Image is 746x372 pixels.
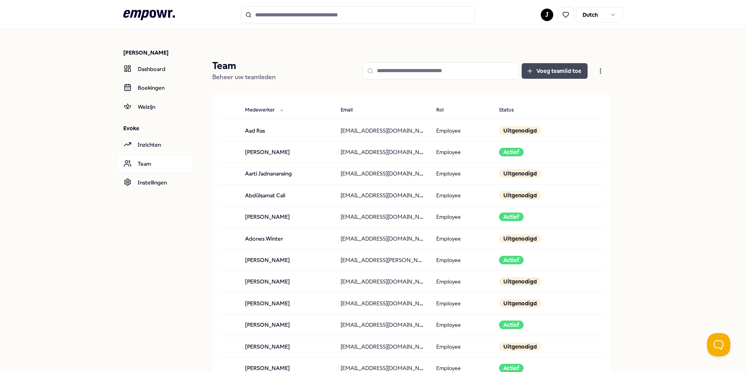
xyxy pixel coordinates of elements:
td: [EMAIL_ADDRESS][DOMAIN_NAME] [334,163,430,184]
p: [PERSON_NAME] [123,49,194,57]
button: Voeg teamlid toe [522,63,588,79]
a: Instellingen [117,173,194,192]
td: [EMAIL_ADDRESS][PERSON_NAME][DOMAIN_NAME] [334,249,430,271]
button: Email [334,103,368,118]
td: [PERSON_NAME] [239,141,334,163]
td: Aad Ras [239,120,334,141]
button: Rol [430,103,459,118]
div: Uitgenodigd [499,277,541,286]
td: [EMAIL_ADDRESS][DOMAIN_NAME] [334,206,430,228]
p: Team [212,60,276,72]
td: Employee [430,271,493,292]
td: Employee [430,228,493,249]
a: Team [117,154,194,173]
td: Employee [430,163,493,184]
td: [EMAIL_ADDRESS][DOMAIN_NAME] [334,120,430,141]
a: Welzijn [117,97,194,116]
div: Actief [499,256,524,264]
div: Actief [499,213,524,221]
span: Beheer uw teamleden [212,73,276,81]
div: Uitgenodigd [499,299,541,308]
td: Employee [430,184,493,206]
button: Open menu [591,63,610,79]
td: [EMAIL_ADDRESS][DOMAIN_NAME] [334,292,430,314]
td: Employee [430,249,493,271]
a: Inzichten [117,135,194,154]
input: Search for products, categories or subcategories [241,6,475,23]
a: Boekingen [117,78,194,97]
td: Adones Winter [239,228,334,249]
button: J [541,9,553,21]
button: Medewerker [239,103,290,118]
div: Uitgenodigd [499,126,541,135]
td: Employee [430,120,493,141]
td: Abdülsamat Cali [239,184,334,206]
td: [EMAIL_ADDRESS][DOMAIN_NAME] [334,141,430,163]
td: [PERSON_NAME] [239,271,334,292]
a: Dashboard [117,60,194,78]
td: [EMAIL_ADDRESS][DOMAIN_NAME] [334,184,430,206]
td: [PERSON_NAME] [239,292,334,314]
td: [EMAIL_ADDRESS][DOMAIN_NAME] [334,271,430,292]
iframe: Help Scout Beacon - Open [707,333,730,356]
div: Actief [499,321,524,329]
div: Uitgenodigd [499,234,541,243]
td: [PERSON_NAME] [239,206,334,228]
td: [PERSON_NAME] [239,314,334,336]
div: Uitgenodigd [499,191,541,200]
td: Aarti Jadnanansing [239,163,334,184]
td: [EMAIL_ADDRESS][DOMAIN_NAME] [334,314,430,336]
td: [EMAIL_ADDRESS][DOMAIN_NAME] [334,228,430,249]
td: Employee [430,314,493,336]
td: Employee [430,206,493,228]
div: Uitgenodigd [499,169,541,178]
td: Employee [430,292,493,314]
div: Actief [499,148,524,156]
td: Employee [430,141,493,163]
td: [PERSON_NAME] [239,249,334,271]
button: Status [493,103,529,118]
p: Evoke [123,124,194,132]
